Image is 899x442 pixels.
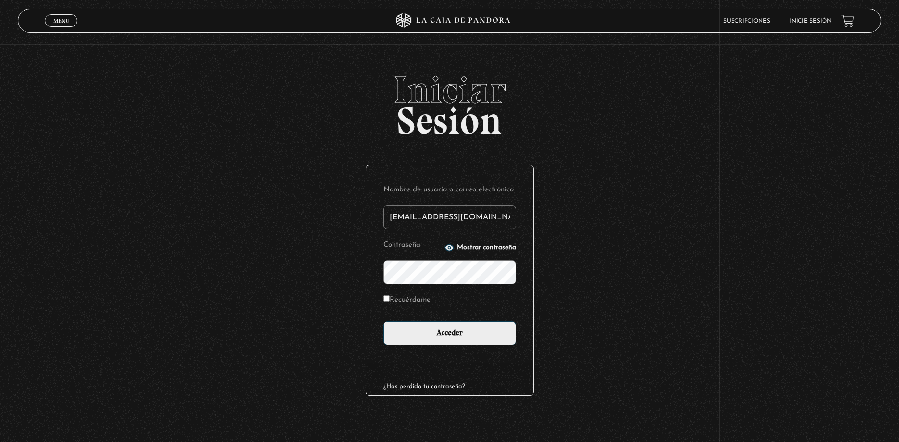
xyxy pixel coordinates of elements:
[50,26,73,33] span: Cerrar
[18,71,881,132] h2: Sesión
[383,383,465,390] a: ¿Has perdido tu contraseña?
[723,18,770,24] a: Suscripciones
[18,71,881,109] span: Iniciar
[383,183,516,198] label: Nombre de usuario o correo electrónico
[457,244,516,251] span: Mostrar contraseña
[841,14,854,27] a: View your shopping cart
[789,18,832,24] a: Inicie sesión
[383,238,442,253] label: Contraseña
[53,18,69,24] span: Menu
[383,321,516,345] input: Acceder
[383,295,390,302] input: Recuérdame
[444,243,516,253] button: Mostrar contraseña
[383,293,431,308] label: Recuérdame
